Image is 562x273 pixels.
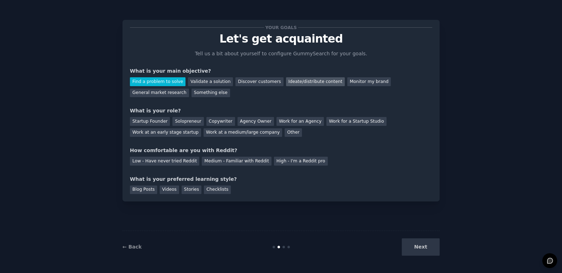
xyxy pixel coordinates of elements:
[130,128,201,137] div: Work at an early stage startup
[274,157,328,166] div: High - I'm a Reddit pro
[206,117,235,126] div: Copywriter
[286,77,345,86] div: Ideate/distribute content
[130,107,432,115] div: What is your role?
[122,244,142,250] a: ← Back
[160,185,179,194] div: Videos
[130,67,432,75] div: What is your main objective?
[347,77,391,86] div: Monitor my brand
[326,117,386,126] div: Work for a Startup Studio
[130,185,157,194] div: Blog Posts
[130,77,185,86] div: Find a problem to solve
[276,117,324,126] div: Work for an Agency
[203,128,282,137] div: Work at a medium/large company
[264,24,298,31] span: Your goals
[130,117,170,126] div: Startup Founder
[130,89,189,97] div: General market research
[188,77,233,86] div: Validate a solution
[130,157,199,166] div: Low - Have never tried Reddit
[191,89,230,97] div: Something else
[235,77,283,86] div: Discover customers
[130,147,432,154] div: How comfortable are you with Reddit?
[204,185,231,194] div: Checklists
[202,157,271,166] div: Medium - Familiar with Reddit
[285,128,302,137] div: Other
[237,117,274,126] div: Agency Owner
[172,117,203,126] div: Solopreneur
[192,50,370,57] p: Tell us a bit about yourself to configure GummySearch for your goals.
[130,175,432,183] div: What is your preferred learning style?
[130,33,432,45] p: Let's get acquainted
[182,185,201,194] div: Stories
